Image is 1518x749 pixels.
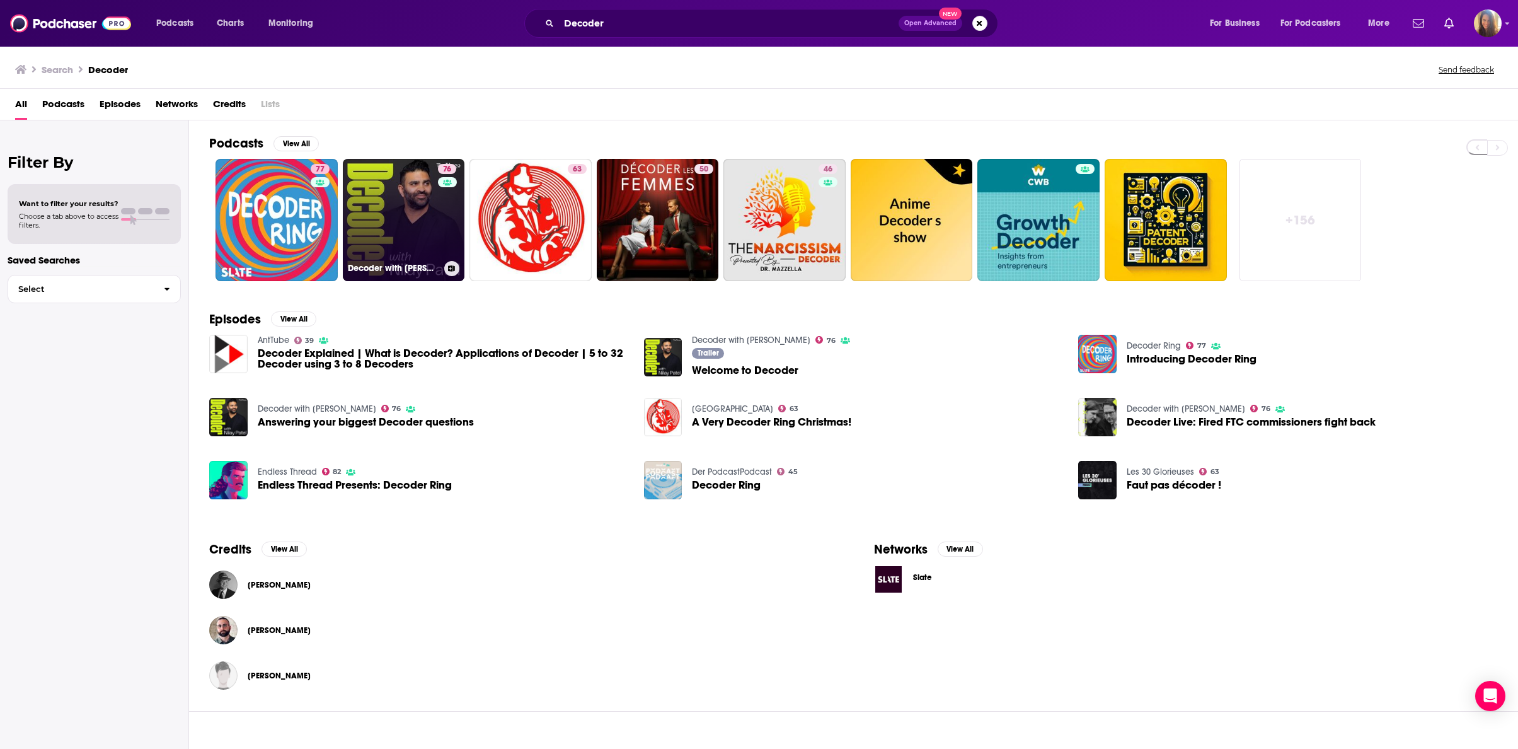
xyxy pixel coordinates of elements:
a: Welcome to Decoder [692,365,798,376]
button: Show profile menu [1474,9,1502,37]
a: 39 [294,337,314,344]
a: Decoder Live: Fired FTC commissioners fight back [1078,398,1117,436]
a: 63 [469,159,592,281]
span: 45 [788,469,798,475]
img: Gregg Taylor [209,571,238,599]
h2: Podcasts [209,136,263,151]
h3: Search [42,64,73,76]
span: Open Advanced [904,20,957,26]
span: 63 [573,163,582,176]
a: 46 [819,164,837,174]
span: For Business [1210,15,1260,32]
a: +156 [1239,159,1362,281]
span: 76 [443,163,451,176]
a: Answering your biggest Decoder questions [258,417,474,427]
a: Les 30 Glorieuses [1127,467,1194,477]
span: Decoder Ring [692,480,761,491]
button: open menu [1359,13,1405,33]
span: [PERSON_NAME] [248,671,311,681]
span: Episodes [100,94,141,120]
p: Saved Searches [8,254,181,266]
span: Charts [217,15,244,32]
a: Decoder with Nilay Patel [258,404,376,414]
a: Networks [156,94,198,120]
img: Decoder Ring [644,461,682,499]
span: Select [8,285,154,293]
a: Welcome to Decoder [644,338,682,376]
a: 63 [568,164,587,174]
img: A Very Decoder Ring Christmas! [644,398,682,436]
img: Decoder Explained | What is Decoder? Applications of Decoder | 5 to 32 Decoder using 3 to 8 Decoders [209,335,248,373]
a: Credits [213,94,246,120]
img: Faut pas décoder ! [1078,461,1117,499]
a: 63 [778,405,798,412]
a: 76 [381,405,401,412]
a: All [15,94,27,120]
a: 45 [777,468,798,475]
img: Nick Statt [209,616,238,644]
a: Decoder Ring [1127,340,1181,351]
span: 63 [1210,469,1219,475]
a: Show notifications dropdown [1408,13,1429,34]
button: open menu [1201,13,1275,33]
a: Decoder Explained | What is Decoder? Applications of Decoder | 5 to 32 Decoder using 3 to 8 Decoders [258,348,629,369]
span: Trailer [698,349,719,357]
a: Podchaser - Follow, Share and Rate Podcasts [10,11,131,35]
span: Logged in as AHartman333 [1474,9,1502,37]
a: 46 [723,159,846,281]
a: 76Decoder with [PERSON_NAME] [343,159,465,281]
span: More [1368,15,1389,32]
h2: Filter By [8,153,181,171]
a: 77 [216,159,338,281]
a: Callie Wright [248,671,311,681]
span: 77 [316,163,325,176]
a: Answering your biggest Decoder questions [209,398,248,436]
a: PodcastsView All [209,136,319,151]
a: Decoder with Nilay Patel [692,335,810,345]
span: For Podcasters [1280,15,1341,32]
a: Der PodcastPodcast [692,467,772,477]
span: 77 [1197,343,1206,349]
img: User Profile [1474,9,1502,37]
a: 76 [1250,405,1270,412]
span: 46 [824,163,832,176]
a: 50 [694,164,713,174]
img: Endless Thread Presents: Decoder Ring [209,461,248,499]
a: CreditsView All [209,542,307,557]
span: 50 [699,163,708,176]
a: Endless Thread Presents: Decoder Ring [258,480,452,491]
button: Callie WrightCallie Wright [209,656,834,696]
a: 77 [1186,342,1206,349]
a: Callie Wright [209,661,238,690]
span: [PERSON_NAME] [248,625,311,636]
button: Nick StattNick Statt [209,610,834,651]
button: View All [938,542,983,557]
h2: Episodes [209,311,261,327]
a: Show notifications dropdown [1439,13,1459,34]
a: Faut pas décoder ! [1127,480,1221,491]
img: Slate logo [874,565,903,594]
a: AntTube [258,335,289,345]
button: Select [8,275,181,303]
a: Decoder Live: Fired FTC commissioners fight back [1127,417,1376,427]
button: Open AdvancedNew [899,16,962,31]
a: Decoder Ring Theatre [692,404,773,414]
img: Introducing Decoder Ring [1078,335,1117,373]
span: A Very Decoder Ring Christmas! [692,417,851,427]
a: Gregg Taylor [248,580,311,590]
a: 63 [1199,468,1219,475]
span: 76 [392,406,401,412]
a: Slate logoSlate [874,565,1498,594]
span: Monitoring [268,15,313,32]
